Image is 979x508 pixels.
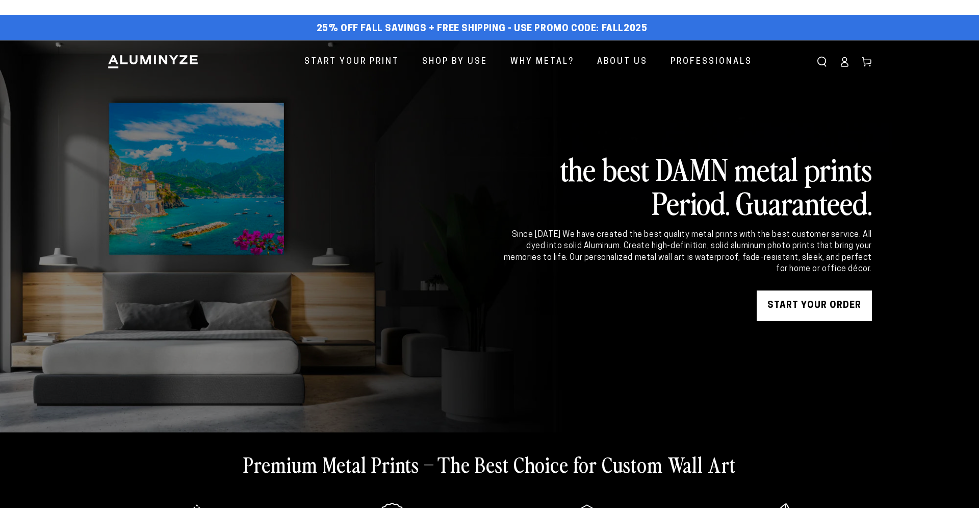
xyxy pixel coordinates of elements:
[589,49,655,76] a: About Us
[757,291,872,321] a: START YOUR Order
[502,152,872,219] h2: the best DAMN metal prints Period. Guaranteed.
[510,55,574,69] span: Why Metal?
[503,49,582,76] a: Why Metal?
[243,451,736,477] h2: Premium Metal Prints – The Best Choice for Custom Wall Art
[671,55,752,69] span: Professionals
[597,55,648,69] span: About Us
[422,55,487,69] span: Shop By Use
[415,49,495,76] a: Shop By Use
[317,23,648,35] span: 25% off FALL Savings + Free Shipping - Use Promo Code: FALL2025
[502,229,872,275] div: Since [DATE] We have created the best quality metal prints with the best customer service. All dy...
[107,54,199,69] img: Aluminyze
[304,55,399,69] span: Start Your Print
[663,49,760,76] a: Professionals
[297,49,407,76] a: Start Your Print
[811,51,833,73] summary: Search our site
